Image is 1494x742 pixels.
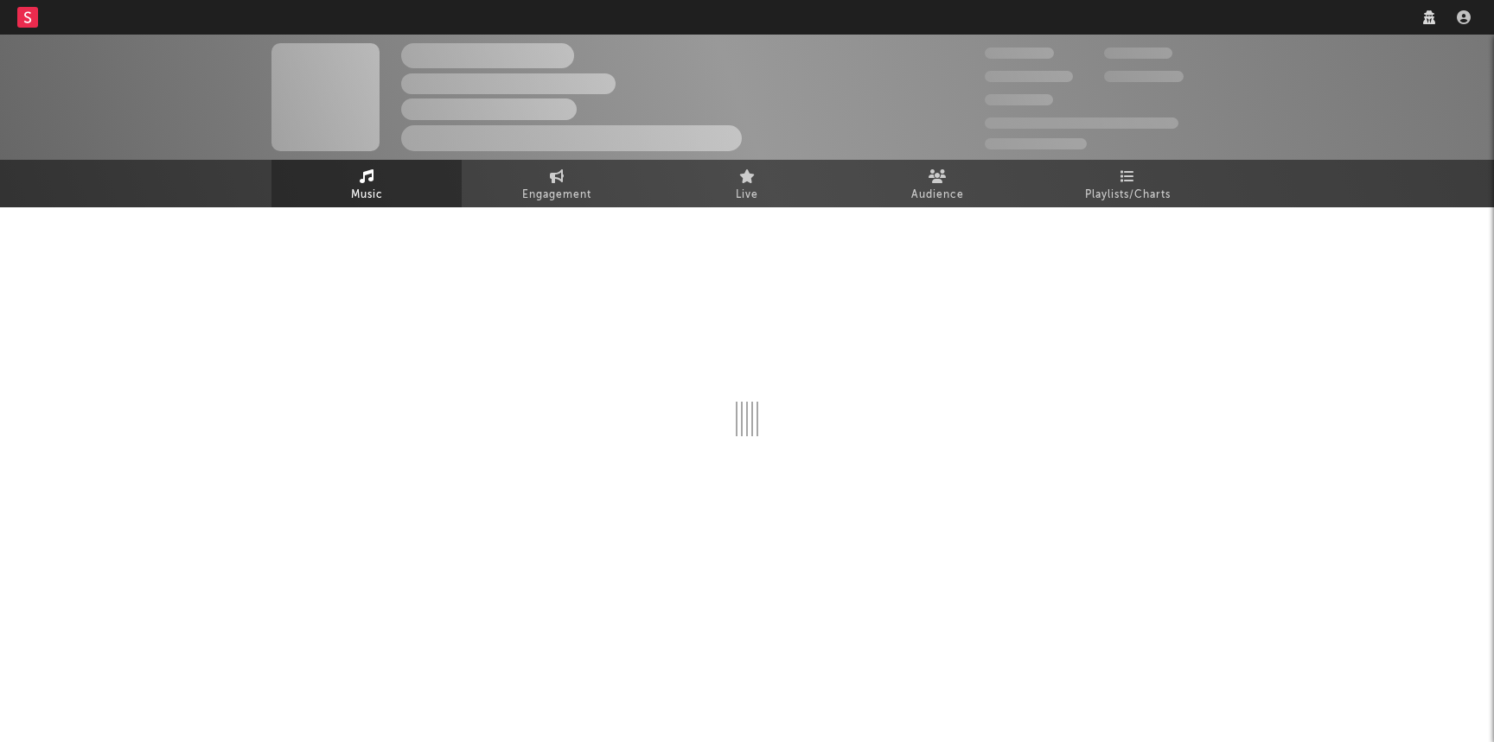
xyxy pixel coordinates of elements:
span: 100,000 [985,94,1053,105]
span: Music [351,185,383,206]
a: Music [271,160,462,207]
span: Audience [911,185,964,206]
span: 50,000,000 [985,71,1073,82]
a: Live [652,160,842,207]
a: Engagement [462,160,652,207]
span: Jump Score: 85.0 [985,138,1087,149]
span: Playlists/Charts [1085,185,1171,206]
span: Live [736,185,758,206]
span: Engagement [522,185,591,206]
a: Playlists/Charts [1032,160,1223,207]
span: 1,000,000 [1104,71,1184,82]
span: 300,000 [985,48,1054,59]
a: Audience [842,160,1032,207]
span: 100,000 [1104,48,1172,59]
span: 50,000,000 Monthly Listeners [985,117,1178,129]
